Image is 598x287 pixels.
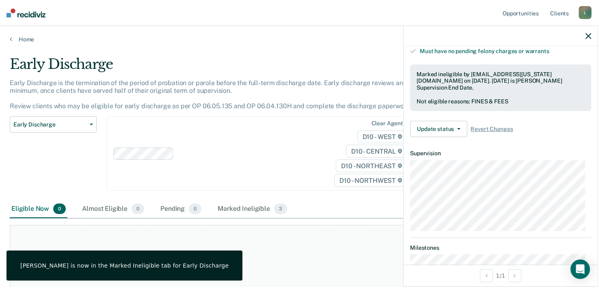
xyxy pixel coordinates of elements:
div: 1 / 1 [404,265,598,286]
div: Must have no pending felony charges or [420,48,591,55]
div: Early Discharge [10,56,458,79]
button: Update status [410,121,467,137]
span: D10 - NORTHWEST [334,174,407,187]
div: Not eligible reasons: FINES & FEES [417,98,585,105]
div: [PERSON_NAME] is now in the Marked Ineligible tab for Early Discharge [20,262,229,269]
span: 0 [132,203,144,214]
div: L [579,6,592,19]
button: Next Opportunity [508,269,521,282]
span: 3 [274,203,287,214]
div: Eligible Now [10,200,67,218]
div: Marked Ineligible [216,200,289,218]
span: D10 - NORTHEAST [336,159,407,172]
dt: Milestones [410,244,591,251]
span: warrants [525,48,549,54]
div: Clear agents [371,120,406,127]
a: Home [10,36,588,43]
span: Revert Changes [471,126,513,133]
div: Open Intercom Messenger [570,259,590,279]
span: D10 - WEST [357,130,408,143]
dt: Supervision [410,150,591,157]
span: 0 [189,203,201,214]
div: Marked ineligible by [EMAIL_ADDRESS][US_STATE][DOMAIN_NAME] on [DATE]. [DATE] is [PERSON_NAME] Su... [417,71,585,91]
div: Almost Eligible [80,200,146,218]
button: Previous Opportunity [480,269,493,282]
p: Early Discharge is the termination of the period of probation or parole before the full-term disc... [10,79,446,110]
span: 0 [53,203,66,214]
span: D10 - CENTRAL [346,145,408,158]
img: Recidiviz [6,9,45,17]
div: Pending [159,200,203,218]
span: Early Discharge [13,121,86,128]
